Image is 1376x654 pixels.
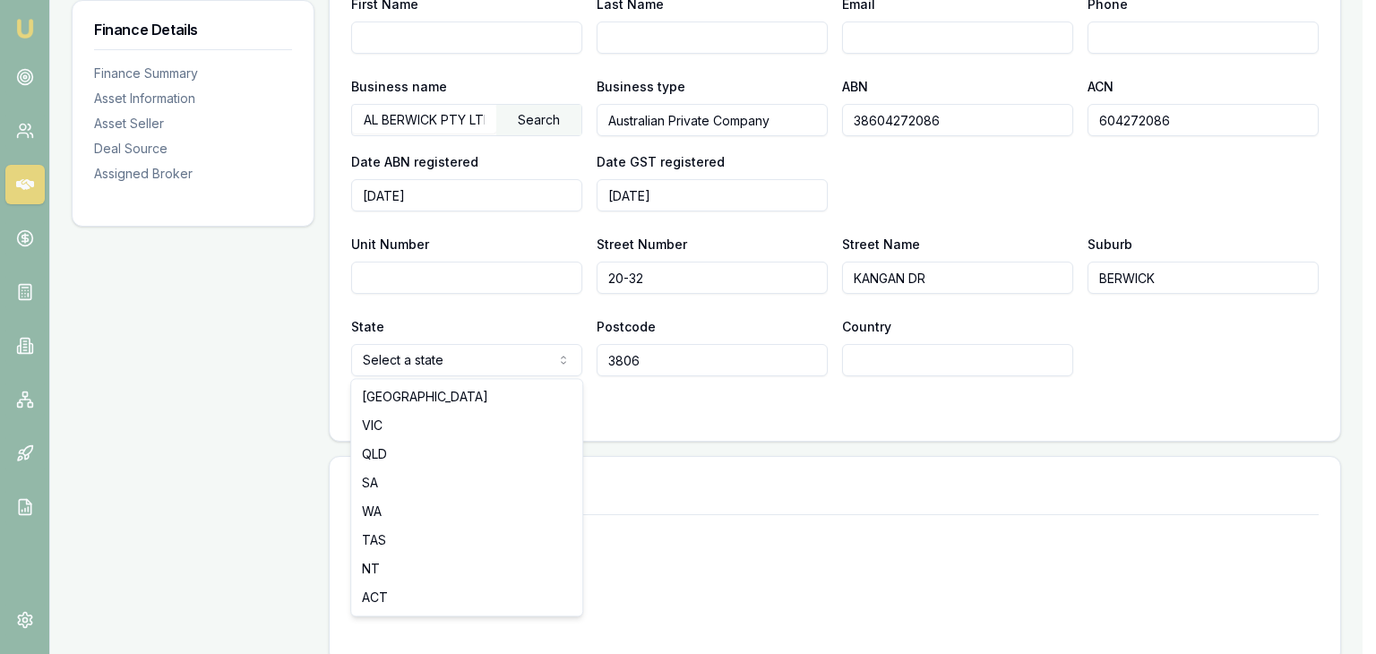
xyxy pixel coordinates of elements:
[362,474,378,492] span: SA
[362,589,388,607] span: ACT
[362,388,488,406] span: [GEOGRAPHIC_DATA]
[362,445,387,463] span: QLD
[362,560,380,578] span: NT
[362,531,386,549] span: TAS
[362,417,383,435] span: VIC
[362,503,382,521] span: WA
